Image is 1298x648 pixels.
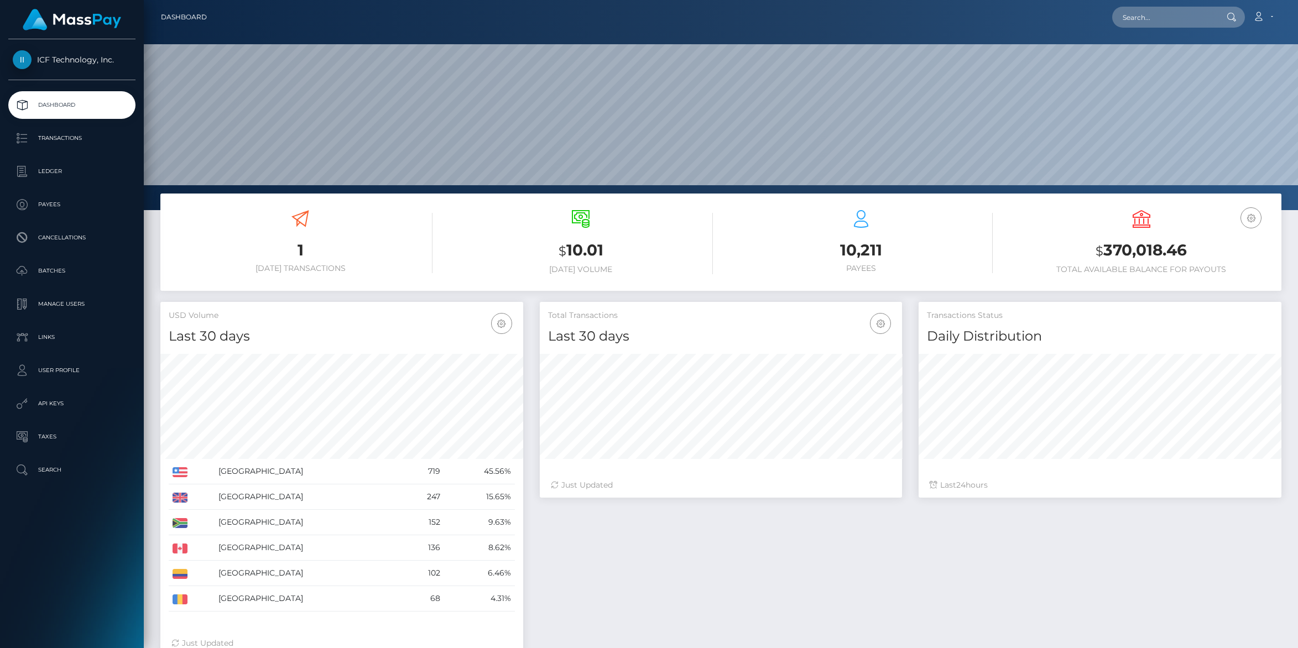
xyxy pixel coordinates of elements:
[402,510,444,535] td: 152
[215,561,402,586] td: [GEOGRAPHIC_DATA]
[8,390,135,417] a: API Keys
[215,459,402,484] td: [GEOGRAPHIC_DATA]
[444,535,515,561] td: 8.62%
[169,327,515,346] h4: Last 30 days
[402,561,444,586] td: 102
[444,586,515,612] td: 4.31%
[8,257,135,285] a: Batches
[173,493,187,503] img: GB.png
[930,479,1270,491] div: Last hours
[23,9,121,30] img: MassPay Logo
[13,196,131,213] p: Payees
[13,362,131,379] p: User Profile
[169,239,432,261] h3: 1
[8,158,135,185] a: Ledger
[173,569,187,579] img: CO.png
[729,264,993,273] h6: Payees
[8,456,135,484] a: Search
[559,243,566,259] small: $
[161,6,207,29] a: Dashboard
[449,239,713,262] h3: 10.01
[402,484,444,510] td: 247
[402,459,444,484] td: 719
[548,327,894,346] h4: Last 30 days
[13,163,131,180] p: Ledger
[444,484,515,510] td: 15.65%
[13,263,131,279] p: Batches
[215,586,402,612] td: [GEOGRAPHIC_DATA]
[215,484,402,510] td: [GEOGRAPHIC_DATA]
[444,510,515,535] td: 9.63%
[13,395,131,412] p: API Keys
[444,561,515,586] td: 6.46%
[215,510,402,535] td: [GEOGRAPHIC_DATA]
[444,459,515,484] td: 45.56%
[551,479,892,491] div: Just Updated
[8,423,135,451] a: Taxes
[729,239,993,261] h3: 10,211
[927,310,1273,321] h5: Transactions Status
[169,310,515,321] h5: USD Volume
[173,467,187,477] img: US.png
[927,327,1273,346] h4: Daily Distribution
[169,264,432,273] h6: [DATE] Transactions
[13,229,131,246] p: Cancellations
[449,265,713,274] h6: [DATE] Volume
[1096,243,1103,259] small: $
[402,586,444,612] td: 68
[8,191,135,218] a: Payees
[173,518,187,528] img: ZA.png
[548,310,894,321] h5: Total Transactions
[173,544,187,553] img: CA.png
[13,428,131,445] p: Taxes
[8,55,135,65] span: ICF Technology, Inc.
[402,535,444,561] td: 136
[8,323,135,351] a: Links
[13,329,131,346] p: Links
[1009,265,1273,274] h6: Total Available Balance for Payouts
[1112,7,1216,28] input: Search...
[8,357,135,384] a: User Profile
[8,224,135,252] a: Cancellations
[8,290,135,318] a: Manage Users
[8,91,135,119] a: Dashboard
[956,480,966,490] span: 24
[1009,239,1273,262] h3: 370,018.46
[13,97,131,113] p: Dashboard
[13,50,32,69] img: ICF Technology, Inc.
[173,594,187,604] img: RO.png
[8,124,135,152] a: Transactions
[215,535,402,561] td: [GEOGRAPHIC_DATA]
[13,462,131,478] p: Search
[13,296,131,312] p: Manage Users
[13,130,131,147] p: Transactions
